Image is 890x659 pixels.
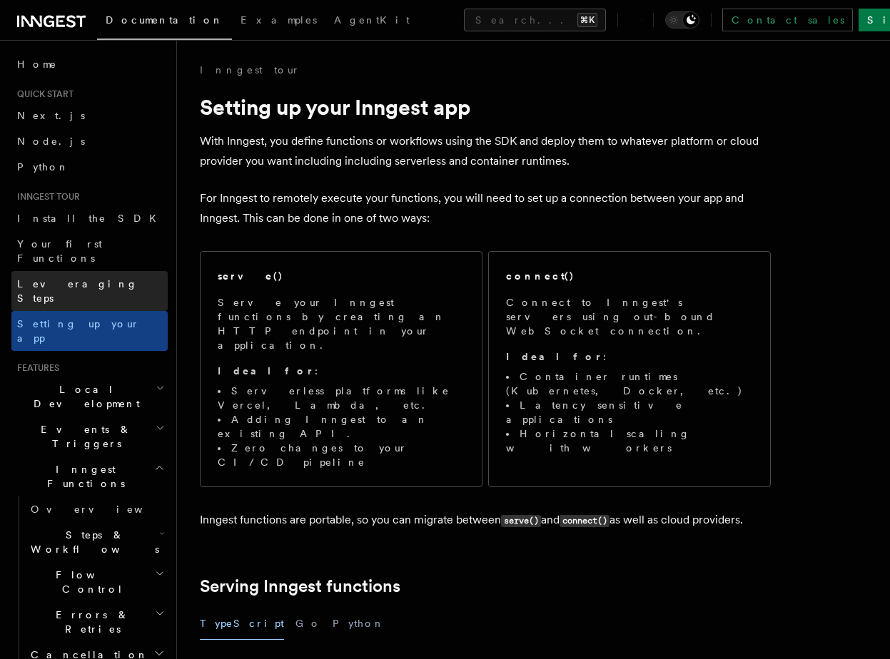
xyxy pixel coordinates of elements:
[506,351,603,362] strong: Ideal for
[17,213,165,224] span: Install the SDK
[17,136,85,147] span: Node.js
[11,382,156,411] span: Local Development
[11,154,168,180] a: Python
[506,369,753,398] li: Container runtimes (Kubernetes, Docker, etc.)
[17,238,102,264] span: Your first Functions
[25,528,159,556] span: Steps & Workflows
[218,364,465,378] p: :
[241,14,317,26] span: Examples
[11,51,168,77] a: Home
[17,57,57,71] span: Home
[25,568,155,596] span: Flow Control
[11,462,154,491] span: Inngest Functions
[11,311,168,351] a: Setting up your app
[25,496,168,522] a: Overview
[11,271,168,311] a: Leveraging Steps
[334,14,410,26] span: AgentKit
[501,515,541,527] code: serve()
[11,362,59,374] span: Features
[560,515,610,527] code: connect()
[97,4,232,40] a: Documentation
[11,191,80,203] span: Inngest tour
[31,504,178,515] span: Overview
[11,456,168,496] button: Inngest Functions
[200,510,771,531] p: Inngest functions are portable, so you can migrate between and as well as cloud providers.
[506,349,753,364] p: :
[200,63,300,77] a: Inngest tour
[11,417,168,456] button: Events & Triggers
[506,269,575,283] h2: connect()
[11,128,168,154] a: Node.js
[11,231,168,271] a: Your first Functions
[333,608,385,640] button: Python
[25,608,155,636] span: Errors & Retries
[506,295,753,338] p: Connect to Inngest's servers using out-bound WebSocket connection.
[218,412,465,441] li: Adding Inngest to an existing API.
[295,608,321,640] button: Go
[11,377,168,417] button: Local Development
[218,365,315,377] strong: Ideal for
[665,11,699,29] button: Toggle dark mode
[106,14,223,26] span: Documentation
[722,9,853,31] a: Contact sales
[218,295,465,352] p: Serve your Inngest functions by creating an HTTP endpoint in your application.
[11,205,168,231] a: Install the SDK
[17,161,69,173] span: Python
[464,9,606,31] button: Search...⌘K
[11,88,74,100] span: Quick start
[488,251,771,487] a: connect()Connect to Inngest's servers using out-bound WebSocket connection.Ideal for:Container ru...
[17,318,140,344] span: Setting up your app
[200,131,771,171] p: With Inngest, you define functions or workflows using the SDK and deploy them to whatever platfor...
[200,251,482,487] a: serve()Serve your Inngest functions by creating an HTTP endpoint in your application.Ideal for:Se...
[577,13,597,27] kbd: ⌘K
[25,602,168,642] button: Errors & Retries
[506,426,753,455] li: Horizontal scaling with workers
[218,269,283,283] h2: serve()
[232,4,325,39] a: Examples
[200,576,400,596] a: Serving Inngest functions
[11,103,168,128] a: Next.js
[325,4,418,39] a: AgentKit
[25,522,168,562] button: Steps & Workflows
[200,608,284,640] button: TypeScript
[11,422,156,451] span: Events & Triggers
[218,441,465,469] li: Zero changes to your CI/CD pipeline
[25,562,168,602] button: Flow Control
[17,278,138,304] span: Leveraging Steps
[218,384,465,412] li: Serverless platforms like Vercel, Lambda, etc.
[506,398,753,426] li: Latency sensitive applications
[200,188,771,228] p: For Inngest to remotely execute your functions, you will need to set up a connection between your...
[17,110,85,121] span: Next.js
[200,94,771,120] h1: Setting up your Inngest app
